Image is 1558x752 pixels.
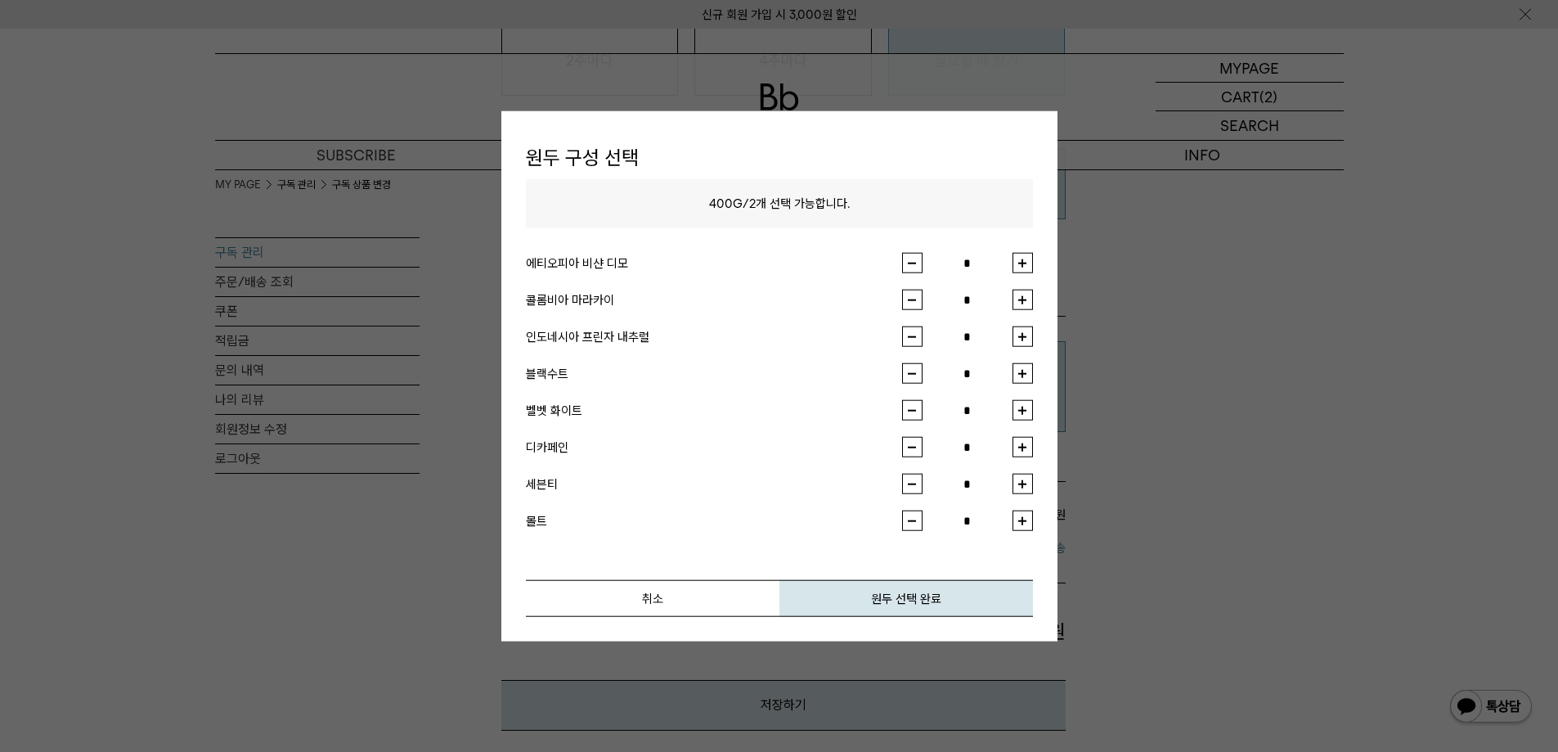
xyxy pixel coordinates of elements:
[526,326,902,346] div: 인도네시아 프린자 내추럴
[526,179,1033,228] p: / 개 선택 가능합니다.
[526,580,779,617] button: 취소
[526,290,902,309] div: 콜롬비아 마라카이
[526,511,902,530] div: 몰트
[749,196,756,211] span: 2
[526,135,1033,179] h1: 원두 구성 선택
[526,253,902,272] div: 에티오피아 비샨 디모
[779,580,1033,617] button: 원두 선택 완료
[526,363,902,383] div: 블랙수트
[709,196,743,211] span: 400G
[526,437,902,457] div: 디카페인
[526,400,902,420] div: 벨벳 화이트
[526,474,902,493] div: 세븐티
